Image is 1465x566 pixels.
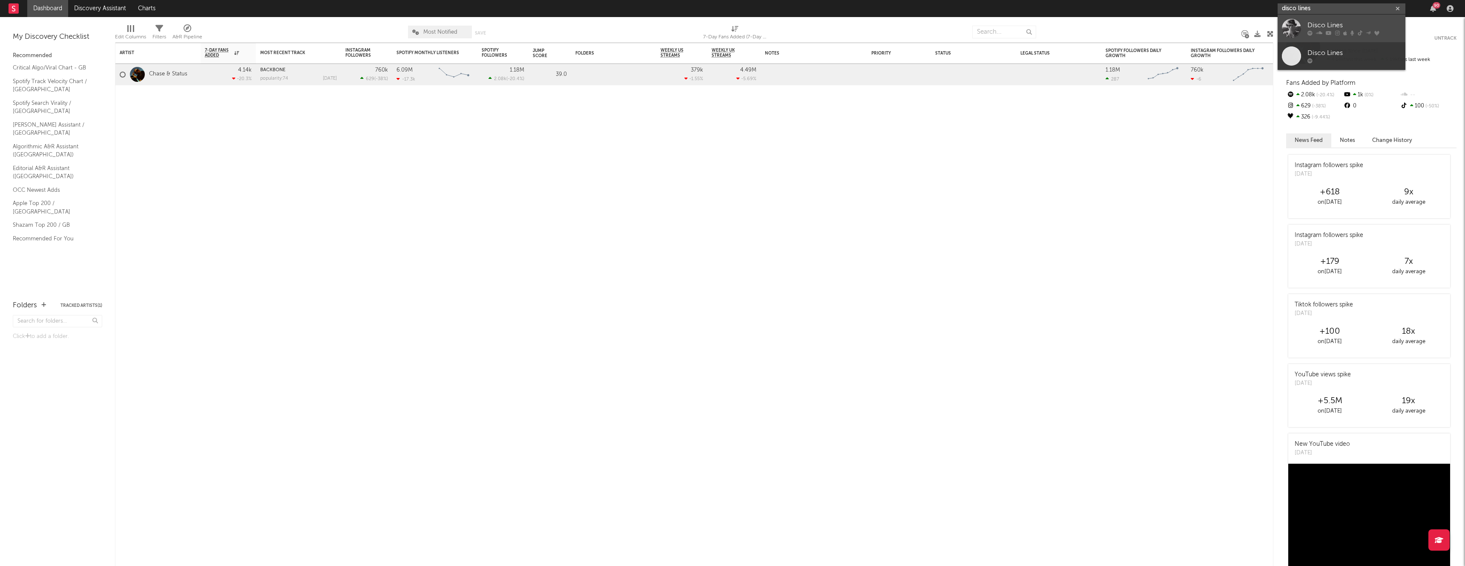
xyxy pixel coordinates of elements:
a: Recommended For You [13,234,94,243]
div: -6 [1191,76,1201,82]
div: popularity: 74 [260,76,288,81]
a: Algorithmic A&R Assistant ([GEOGRAPHIC_DATA]) [13,142,94,159]
div: Disco Lines [1307,48,1401,58]
span: -38 % [376,77,387,81]
div: -5.69 % [736,76,756,81]
div: A&R Pipeline [172,21,202,46]
span: -20.4 % [508,77,523,81]
div: +179 [1290,257,1369,267]
div: Instagram followers spike [1295,161,1363,170]
div: 326 [1286,112,1343,123]
a: Spotify Track Velocity Chart / [GEOGRAPHIC_DATA] [13,77,94,94]
div: -17.3k [396,76,415,82]
div: daily average [1369,337,1448,347]
span: Weekly US Streams [661,48,690,58]
div: My Discovery Checklist [13,32,102,42]
div: Recommended [13,51,102,61]
div: 760k [1191,67,1204,73]
svg: Chart title [1229,64,1267,85]
div: ( ) [488,76,524,81]
div: Spotify Monthly Listeners [396,50,460,55]
a: OCC Newest Adds [13,185,94,195]
button: Save [475,31,486,35]
span: 7-Day Fans Added [205,48,232,58]
span: -9.44 % [1310,115,1330,120]
div: Spotify Followers Daily Growth [1106,48,1169,58]
div: BACKBONE [260,68,337,72]
div: on [DATE] [1290,337,1369,347]
div: on [DATE] [1290,406,1369,416]
button: News Feed [1286,133,1331,147]
div: [DATE] [1295,170,1363,179]
input: Search... [972,26,1036,38]
div: [DATE] [1295,449,1350,457]
div: [DATE] [1295,240,1363,248]
div: Instagram Followers [345,48,375,58]
span: Fans Added by Platform [1286,80,1356,86]
div: ( ) [360,76,388,81]
div: 1k [1343,90,1399,101]
div: 6.09M [396,67,413,73]
div: Instagram Followers Daily Growth [1191,48,1255,58]
div: Disco Lines [1307,20,1401,31]
span: Weekly UK Streams [712,48,744,58]
div: 629 [1286,101,1343,112]
span: Most Notified [423,29,457,35]
div: on [DATE] [1290,267,1369,277]
a: Apple Top 200 / [GEOGRAPHIC_DATA] [13,199,94,216]
div: +618 [1290,187,1369,197]
input: Search for folders... [13,315,102,327]
button: 90 [1430,5,1436,12]
div: -1.55 % [684,76,703,81]
span: 2.08k [494,77,506,81]
div: Priority [871,51,905,56]
span: 0 % [1363,93,1373,98]
svg: Chart title [435,64,473,85]
div: 4.49M [740,67,756,73]
div: daily average [1369,406,1448,416]
input: Search for artists [1278,3,1405,14]
div: Artist [120,50,184,55]
div: daily average [1369,267,1448,277]
div: daily average [1369,197,1448,208]
div: 18 x [1369,326,1448,337]
div: 39.0 [533,69,567,80]
div: 2.08k [1286,90,1343,101]
div: 1.18M [1106,67,1120,73]
div: Jump Score [533,48,554,58]
a: [PERSON_NAME] Assistant / [GEOGRAPHIC_DATA] [13,120,94,138]
div: -20.3 % [232,76,252,81]
div: 19 x [1369,396,1448,406]
div: Instagram followers spike [1295,231,1363,240]
a: Critical Algo/Viral Chart - GB [13,63,94,72]
div: +5.5M [1290,396,1369,406]
a: BACKBONE [260,68,285,72]
a: Disco Lines [1278,14,1405,42]
div: Legal Status [1020,51,1076,56]
div: 7-Day Fans Added (7-Day Fans Added) [703,21,767,46]
div: [DATE] [1295,379,1351,388]
div: Folders [575,51,639,56]
div: A&R Pipeline [172,32,202,42]
span: -38 % [1311,104,1326,109]
div: 0 [1343,101,1399,112]
div: Filters [152,32,166,42]
div: Notes [765,51,850,56]
div: Edit Columns [115,32,146,42]
a: Disco Lines [1278,42,1405,70]
button: Tracked Artists(1) [60,303,102,308]
div: Filters [152,21,166,46]
button: Untrack [1434,34,1456,43]
div: on [DATE] [1290,197,1369,208]
div: 4.14k [238,67,252,73]
span: 629 [366,77,374,81]
a: Chase & Status [149,71,187,78]
a: Editorial A&R Assistant ([GEOGRAPHIC_DATA]) [13,164,94,181]
a: Spotify Search Virality / [GEOGRAPHIC_DATA] [13,98,94,116]
div: Most Recent Track [260,50,324,55]
div: YouTube views spike [1295,370,1351,379]
button: Notes [1331,133,1364,147]
div: Click to add a folder. [13,332,102,342]
div: Spotify Followers [482,48,511,58]
div: 1.18M [510,67,524,73]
